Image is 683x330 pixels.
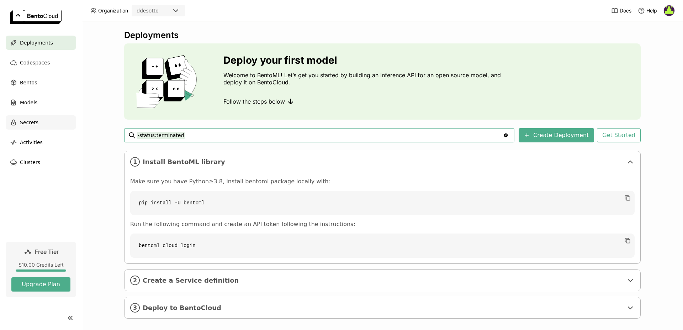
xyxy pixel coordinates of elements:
code: pip install -U bentoml [130,191,635,215]
span: Free Tier [35,248,59,255]
span: Install BentoML library [143,158,623,166]
a: Secrets [6,115,76,130]
span: Deploy to BentoCloud [143,304,623,312]
p: Welcome to BentoML! Let’s get you started by building an Inference API for an open source model, ... [223,72,504,86]
a: Docs [611,7,631,14]
a: Deployments [6,36,76,50]
a: Models [6,95,76,110]
div: 2Create a Service definition [125,270,640,291]
div: Help [638,7,657,14]
i: 3 [130,303,140,313]
h3: Deploy your first model [223,54,504,66]
button: Get Started [597,128,641,142]
i: 1 [130,157,140,167]
span: Follow the steps below [223,98,285,105]
a: Activities [6,135,76,150]
code: bentoml cloud login [130,234,635,258]
img: cover onboarding [130,55,206,108]
input: Search [137,130,503,141]
span: Organization [98,7,128,14]
span: Clusters [20,158,40,167]
div: ddesotto [137,7,159,14]
img: Diego de Sotto [664,5,674,16]
input: Selected ddesotto. [159,7,160,15]
div: $10.00 Credits Left [11,262,70,268]
span: Docs [620,7,631,14]
img: logo [10,10,62,24]
span: Activities [20,138,43,147]
span: Models [20,98,37,107]
span: Deployments [20,38,53,47]
button: Create Deployment [519,128,594,142]
span: Create a Service definition [143,277,623,284]
button: Upgrade Plan [11,277,70,292]
div: Deployments [124,30,641,41]
span: Secrets [20,118,38,127]
p: Run the following command and create an API token following the instructions: [130,221,635,228]
svg: Clear value [503,132,509,138]
p: Make sure you have Python≥3.8, install bentoml package locally with: [130,178,635,185]
i: 2 [130,276,140,285]
a: Codespaces [6,56,76,70]
span: Bentos [20,78,37,87]
span: Help [646,7,657,14]
a: Clusters [6,155,76,169]
a: Bentos [6,75,76,90]
div: 3Deploy to BentoCloud [125,297,640,318]
span: Codespaces [20,58,50,67]
div: 1Install BentoML library [125,151,640,172]
a: Free Tier$10.00 Credits LeftUpgrade Plan [6,242,76,297]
